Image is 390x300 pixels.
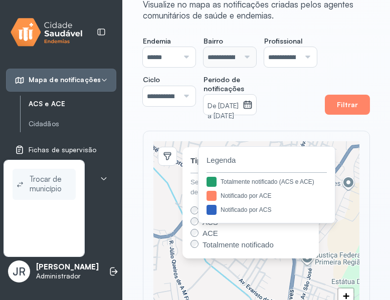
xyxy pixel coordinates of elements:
[203,218,218,226] span: ACS
[190,155,263,167] div: Tipo de notificações
[221,191,271,200] div: Notificado por ACE
[36,272,99,280] p: Administrador
[29,100,116,108] a: ACS e ACE
[13,265,26,278] span: JR
[29,118,116,130] a: Cidadãos
[36,262,99,272] p: [PERSON_NAME]
[221,205,271,214] div: Notificado por ACS
[29,76,101,84] span: Mapa de notificações
[207,155,327,166] span: Legenda
[11,16,83,49] img: logo.svg
[15,145,108,155] a: Fichas de supervisão
[264,37,302,46] span: Profissional
[143,37,171,46] span: Endemia
[29,146,96,154] span: Fichas de supervisão
[190,177,311,198] div: Selecione o tipo de notificação que deseja visualizar
[29,98,116,110] a: ACS e ACE
[204,75,256,93] span: Período de notificações
[29,120,116,128] a: Cidadãos
[203,240,274,249] span: Totalmente notificado
[143,75,160,84] span: Ciclo
[30,173,72,196] span: Trocar de município
[203,229,218,237] span: ACE
[221,177,314,186] div: Totalmente notificado (ACS e ACE)
[325,95,370,115] button: Filtrar
[204,37,223,46] span: Bairro
[208,101,239,121] small: De [DATE] a [DATE]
